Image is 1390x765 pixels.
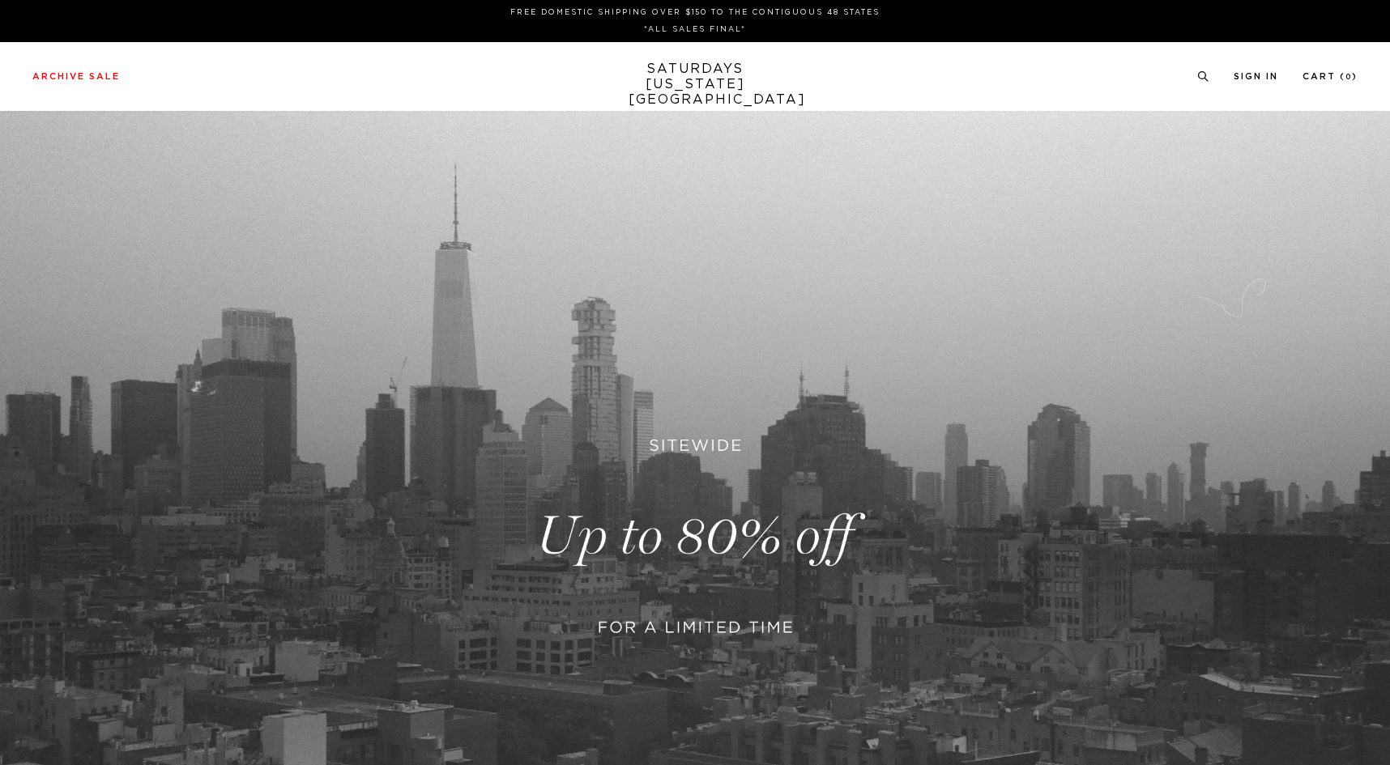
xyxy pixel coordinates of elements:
[39,6,1351,19] p: FREE DOMESTIC SHIPPING OVER $150 TO THE CONTIGUOUS 48 STATES
[39,23,1351,36] p: *ALL SALES FINAL*
[1345,74,1352,81] small: 0
[1303,72,1358,81] a: Cart (0)
[629,62,762,108] a: SATURDAYS[US_STATE][GEOGRAPHIC_DATA]
[1234,72,1278,81] a: Sign In
[32,72,120,81] a: Archive Sale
